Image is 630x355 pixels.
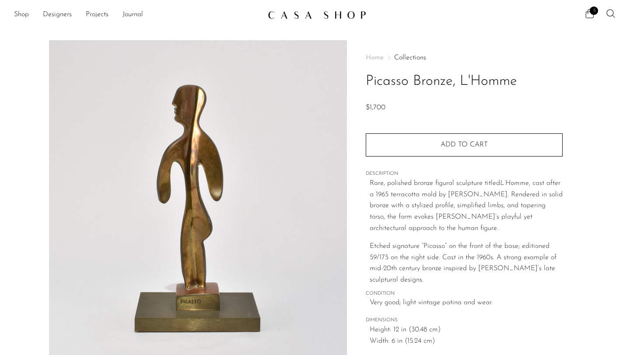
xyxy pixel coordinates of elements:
[370,324,563,336] span: Height: 12 in (30.48 cm)
[366,104,385,111] span: $1,700
[590,7,598,15] span: 5
[366,317,563,324] span: DIMENSIONS
[370,297,563,309] span: Very good; light vintage patina and wear.
[14,9,29,21] a: Shop
[366,133,563,156] button: Add to cart
[441,141,488,148] span: Add to cart
[500,180,529,187] em: L’Homme
[366,170,563,178] span: DESCRIPTION
[43,9,72,21] a: Designers
[14,7,261,22] nav: Desktop navigation
[366,54,563,61] nav: Breadcrumbs
[366,70,563,93] h1: Picasso Bronze, L'Homme
[86,9,108,21] a: Projects
[370,241,563,285] p: Etched signature “Picasso” on the front of the base; editioned 59/175 on the right side. Cast in ...
[366,54,384,61] span: Home
[370,336,563,347] span: Width: 6 in (15.24 cm)
[122,9,143,21] a: Journal
[394,54,426,61] a: Collections
[370,178,563,234] p: Rare, polished bronze figural sculpture titled , cast after a 1965 terracotta mold by [PERSON_NAM...
[366,290,563,298] span: CONDITION
[14,7,261,22] ul: NEW HEADER MENU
